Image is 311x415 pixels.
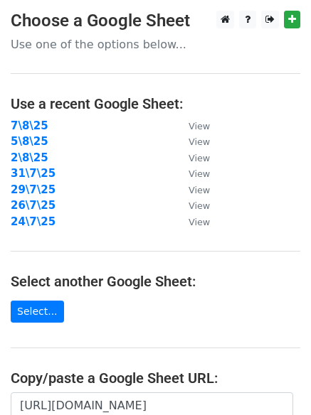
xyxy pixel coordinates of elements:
[11,135,48,148] a: 5\8\25
[11,199,56,212] a: 26\7\25
[11,151,48,164] a: 2\8\25
[174,135,210,148] a: View
[174,167,210,180] a: View
[174,119,210,132] a: View
[189,217,210,227] small: View
[189,121,210,131] small: View
[189,200,210,211] small: View
[189,136,210,147] small: View
[11,37,300,52] p: Use one of the options below...
[11,119,48,132] a: 7\8\25
[174,199,210,212] a: View
[189,153,210,163] small: View
[11,215,56,228] a: 24\7\25
[174,215,210,228] a: View
[174,183,210,196] a: View
[11,95,300,112] h4: Use a recent Google Sheet:
[189,168,210,179] small: View
[189,185,210,195] small: View
[11,301,64,323] a: Select...
[11,273,300,290] h4: Select another Google Sheet:
[11,183,56,196] a: 29\7\25
[11,11,300,31] h3: Choose a Google Sheet
[174,151,210,164] a: View
[11,370,300,387] h4: Copy/paste a Google Sheet URL:
[11,167,56,180] a: 31\7\25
